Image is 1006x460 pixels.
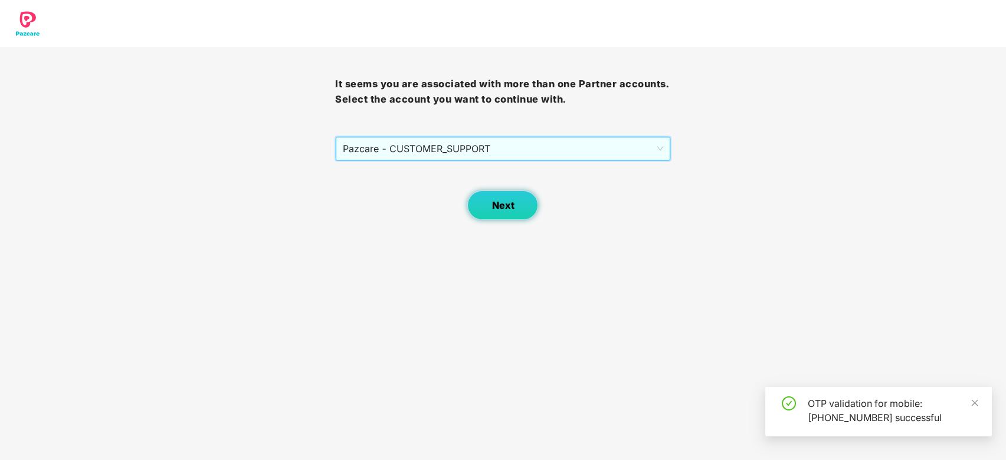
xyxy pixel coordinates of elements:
span: Next [491,200,514,211]
button: Next [467,190,538,220]
div: OTP validation for mobile: [PHONE_NUMBER] successful [808,396,978,425]
h3: It seems you are associated with more than one Partner accounts. Select the account you want to c... [335,77,670,107]
span: Pazcare - CUSTOMER_SUPPORT [343,137,663,160]
span: close [971,399,979,407]
span: check-circle [782,396,796,410]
